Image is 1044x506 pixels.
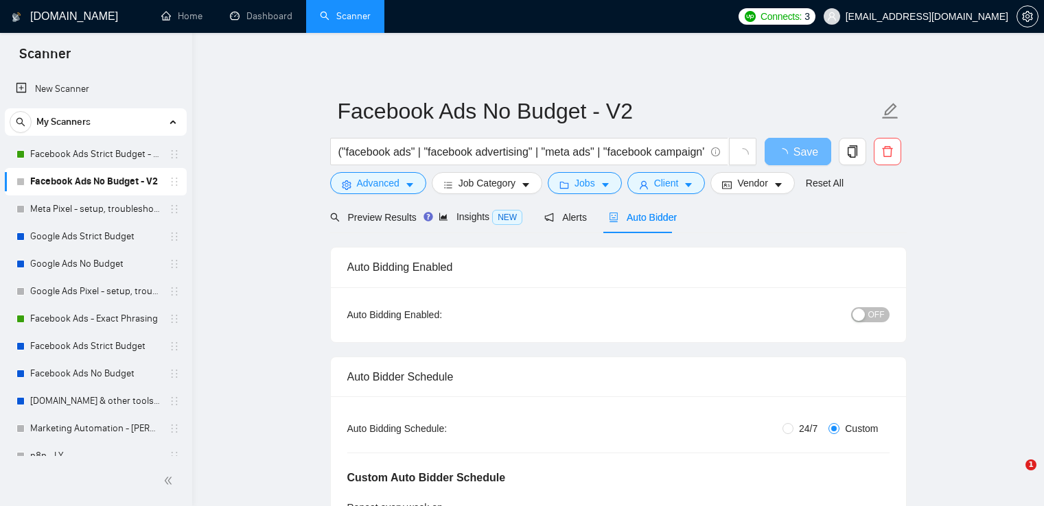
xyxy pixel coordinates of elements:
[169,176,180,187] span: holder
[459,176,515,191] span: Job Category
[30,333,161,360] a: Facebook Ads Strict Budget
[30,168,161,195] a: Facebook Ads No Budget - V2
[230,10,292,22] a: dashboardDashboard
[684,180,693,190] span: caret-down
[169,396,180,407] span: holder
[839,421,883,436] span: Custom
[806,176,844,191] a: Reset All
[804,9,810,24] span: 3
[492,210,522,225] span: NEW
[347,307,528,322] div: Auto Bidding Enabled:
[736,148,749,160] span: loading
[405,180,415,190] span: caret-down
[711,147,720,156] span: info-circle
[30,387,161,415] a: [DOMAIN_NAME] & other tools - [PERSON_NAME]
[330,172,426,194] button: settingAdvancedcaret-down
[868,307,885,322] span: OFF
[609,213,618,222] span: robot
[1025,459,1036,470] span: 1
[347,470,506,486] h5: Custom Auto Bidder Schedule
[774,180,783,190] span: caret-down
[761,9,802,24] span: Connects:
[601,180,610,190] span: caret-down
[357,176,399,191] span: Advanced
[10,111,32,133] button: search
[30,250,161,278] a: Google Ads No Budget
[320,10,371,22] a: searchScanner
[347,248,890,287] div: Auto Bidding Enabled
[347,421,528,436] div: Auto Bidding Schedule:
[30,141,161,168] a: Facebook Ads Strict Budget - V2
[1017,11,1038,22] span: setting
[839,138,866,165] button: copy
[765,138,831,165] button: Save
[439,212,448,221] span: area-chart
[609,212,677,223] span: Auto Bidder
[575,176,595,191] span: Jobs
[36,108,91,136] span: My Scanners
[169,204,180,215] span: holder
[169,286,180,297] span: holder
[330,212,417,223] span: Preview Results
[163,474,177,487] span: double-left
[169,231,180,242] span: holder
[793,421,823,436] span: 24/7
[169,313,180,324] span: holder
[627,172,706,194] button: userClientcaret-down
[338,143,705,160] input: Search Freelance Jobs...
[1017,11,1039,22] a: setting
[330,213,340,222] span: search
[30,195,161,223] a: Meta Pixel - setup, troubleshooting, tracking
[8,44,82,73] span: Scanner
[443,180,453,190] span: bars
[439,211,522,222] span: Insights
[639,180,649,190] span: user
[548,172,622,194] button: folderJobscaret-down
[827,12,837,21] span: user
[30,305,161,333] a: Facebook Ads - Exact Phrasing
[737,176,767,191] span: Vendor
[169,423,180,434] span: holder
[5,75,187,103] li: New Scanner
[793,143,818,160] span: Save
[874,145,901,158] span: delete
[745,11,756,22] img: upwork-logo.png
[347,357,890,396] div: Auto Bidder Schedule
[169,149,180,160] span: holder
[422,210,434,223] div: Tooltip anchor
[10,117,31,127] span: search
[777,148,793,159] span: loading
[710,172,794,194] button: idcardVendorcaret-down
[432,172,542,194] button: barsJob Categorycaret-down
[169,341,180,352] span: holder
[169,368,180,379] span: holder
[521,180,531,190] span: caret-down
[30,415,161,442] a: Marketing Automation - [PERSON_NAME]
[30,442,161,470] a: n8n - LY
[30,360,161,387] a: Facebook Ads No Budget
[559,180,569,190] span: folder
[30,223,161,250] a: Google Ads Strict Budget
[544,212,587,223] span: Alerts
[1017,5,1039,27] button: setting
[881,102,899,120] span: edit
[161,10,202,22] a: homeHome
[169,258,180,269] span: holder
[654,176,679,191] span: Client
[12,6,21,28] img: logo
[16,75,176,103] a: New Scanner
[338,94,879,128] input: Scanner name...
[169,450,180,461] span: holder
[997,459,1030,492] iframe: Intercom live chat
[874,138,901,165] button: delete
[544,213,554,222] span: notification
[342,180,351,190] span: setting
[30,278,161,305] a: Google Ads Pixel - setup, troubleshooting, tracking
[722,180,732,190] span: idcard
[839,145,866,158] span: copy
